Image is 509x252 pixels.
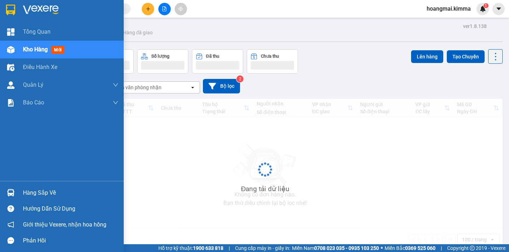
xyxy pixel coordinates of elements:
[190,85,195,90] svg: open
[229,244,230,252] span: |
[7,221,14,228] span: notification
[192,49,243,74] button: Đã thu
[23,235,118,246] div: Phản hồi
[447,50,485,63] button: Tạo Chuyến
[23,204,118,214] div: Hướng dẫn sử dụng
[7,64,14,71] img: warehouse-icon
[411,50,443,63] button: Lên hàng
[23,80,43,89] span: Quản Lý
[261,54,279,59] div: Chưa thu
[23,63,57,71] span: Điều hành xe
[421,4,476,13] span: hoangmai.kimma
[162,6,167,11] span: file-add
[235,244,290,252] span: Cung cấp máy in - giấy in:
[484,3,488,8] sup: 1
[7,28,14,36] img: dashboard-icon
[146,6,151,11] span: plus
[7,189,14,196] img: warehouse-icon
[113,84,162,91] div: Chọn văn phòng nhận
[137,49,188,74] button: Số lượng
[381,247,383,250] span: ⚪️
[151,54,169,59] div: Số lượng
[485,3,487,8] span: 1
[117,24,158,41] button: Hàng đã giao
[496,6,502,12] span: caret-down
[6,5,15,15] img: logo-vxr
[405,245,435,251] strong: 0369 525 060
[480,6,486,12] img: icon-new-feature
[23,220,106,229] span: Giới thiệu Vexere, nhận hoa hồng
[236,75,244,82] sup: 2
[23,188,118,198] div: Hàng sắp về
[23,27,51,36] span: Tổng Quan
[241,184,289,194] div: Đang tải dữ liệu
[470,246,475,251] span: copyright
[7,99,14,107] img: solution-icon
[113,100,118,105] span: down
[206,54,219,59] div: Đã thu
[158,244,223,252] span: Hỗ trợ kỹ thuật:
[292,244,379,252] span: Miền Nam
[492,3,505,15] button: caret-down
[247,49,298,74] button: Chưa thu
[51,46,64,54] span: mới
[175,3,187,15] button: aim
[7,237,14,244] span: message
[203,79,240,93] button: Bộ lọc
[178,6,183,11] span: aim
[113,82,118,88] span: down
[463,22,487,30] div: ver 1.8.138
[193,245,223,251] strong: 1900 633 818
[441,244,442,252] span: |
[385,244,435,252] span: Miền Bắc
[158,3,171,15] button: file-add
[7,46,14,53] img: warehouse-icon
[314,245,379,251] strong: 0708 023 035 - 0935 103 250
[23,98,44,107] span: Báo cáo
[7,205,14,212] span: question-circle
[142,3,154,15] button: plus
[7,81,14,89] img: warehouse-icon
[23,46,48,53] span: Kho hàng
